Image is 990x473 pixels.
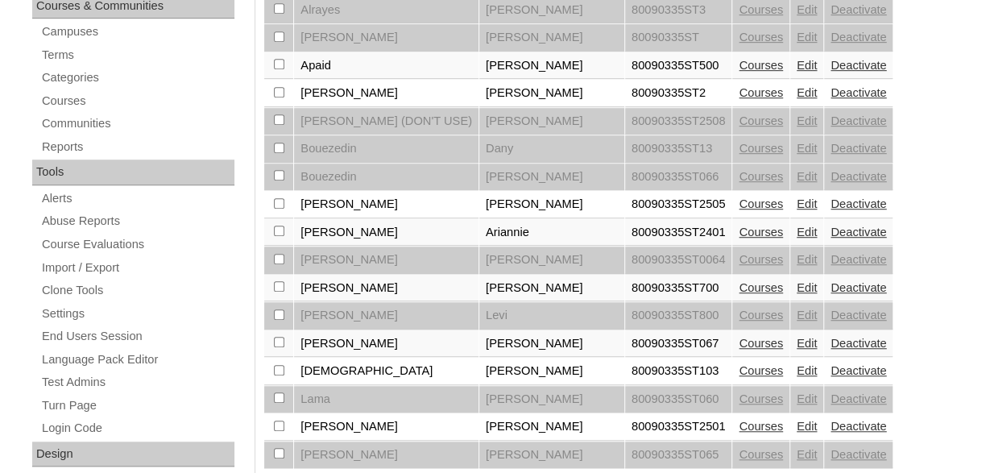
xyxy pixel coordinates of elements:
[40,189,234,209] a: Alerts
[40,68,234,88] a: Categories
[831,3,886,16] a: Deactivate
[831,170,886,183] a: Deactivate
[797,170,817,183] a: Edit
[739,86,783,99] a: Courses
[831,420,886,433] a: Deactivate
[831,86,886,99] a: Deactivate
[294,330,478,358] td: [PERSON_NAME]
[40,22,234,42] a: Campuses
[797,448,817,461] a: Edit
[831,281,886,294] a: Deactivate
[739,337,783,350] a: Courses
[294,275,478,302] td: [PERSON_NAME]
[831,253,886,266] a: Deactivate
[294,108,478,135] td: [PERSON_NAME] (DON'T USE)
[625,191,732,218] td: 80090335ST2505
[625,135,732,163] td: 80090335ST13
[797,3,817,16] a: Edit
[739,309,783,322] a: Courses
[294,413,478,441] td: [PERSON_NAME]
[739,253,783,266] a: Courses
[294,52,478,80] td: Apaid
[479,358,624,385] td: [PERSON_NAME]
[797,226,817,239] a: Edit
[294,358,478,385] td: [DEMOGRAPHIC_DATA]
[294,247,478,274] td: [PERSON_NAME]
[40,418,234,438] a: Login Code
[739,197,783,210] a: Courses
[479,442,624,469] td: [PERSON_NAME]
[831,59,886,72] a: Deactivate
[739,226,783,239] a: Courses
[831,114,886,127] a: Deactivate
[739,31,783,44] a: Courses
[831,309,886,322] a: Deactivate
[625,52,732,80] td: 80090335ST500
[294,386,478,413] td: Lama
[294,80,478,107] td: [PERSON_NAME]
[479,108,624,135] td: [PERSON_NAME]
[831,448,886,461] a: Deactivate
[40,114,234,134] a: Communities
[831,142,886,155] a: Deactivate
[797,142,817,155] a: Edit
[739,170,783,183] a: Courses
[40,137,234,157] a: Reports
[479,24,624,52] td: [PERSON_NAME]
[294,219,478,247] td: [PERSON_NAME]
[479,302,624,330] td: Levi
[294,442,478,469] td: [PERSON_NAME]
[625,80,732,107] td: 80090335ST2
[40,211,234,231] a: Abuse Reports
[831,337,886,350] a: Deactivate
[739,448,783,461] a: Courses
[294,191,478,218] td: [PERSON_NAME]
[739,142,783,155] a: Courses
[797,364,817,377] a: Edit
[40,372,234,392] a: Test Admins
[479,135,624,163] td: Dany
[479,330,624,358] td: [PERSON_NAME]
[797,337,817,350] a: Edit
[294,302,478,330] td: [PERSON_NAME]
[40,326,234,346] a: End Users Session
[625,358,732,385] td: 80090335ST103
[625,219,732,247] td: 80090335ST2401
[625,413,732,441] td: 80090335ST2501
[625,164,732,191] td: 80090335ST066
[479,247,624,274] td: [PERSON_NAME]
[797,197,817,210] a: Edit
[40,280,234,301] a: Clone Tools
[479,164,624,191] td: [PERSON_NAME]
[479,275,624,302] td: [PERSON_NAME]
[739,392,783,405] a: Courses
[40,234,234,255] a: Course Evaluations
[797,281,817,294] a: Edit
[40,396,234,416] a: Turn Page
[479,191,624,218] td: [PERSON_NAME]
[625,330,732,358] td: 80090335ST067
[625,386,732,413] td: 80090335ST060
[625,108,732,135] td: 80090335ST2508
[797,253,817,266] a: Edit
[40,258,234,278] a: Import / Export
[294,24,478,52] td: [PERSON_NAME]
[797,86,817,99] a: Edit
[625,24,732,52] td: 80090335ST
[797,59,817,72] a: Edit
[625,275,732,302] td: 80090335ST700
[40,45,234,65] a: Terms
[739,3,783,16] a: Courses
[479,219,624,247] td: Ariannie
[625,442,732,469] td: 80090335ST065
[40,304,234,324] a: Settings
[625,247,732,274] td: 80090335ST0064
[797,309,817,322] a: Edit
[32,160,234,185] div: Tools
[831,197,886,210] a: Deactivate
[32,442,234,467] div: Design
[625,302,732,330] td: 80090335ST800
[479,80,624,107] td: [PERSON_NAME]
[739,281,783,294] a: Courses
[479,413,624,441] td: [PERSON_NAME]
